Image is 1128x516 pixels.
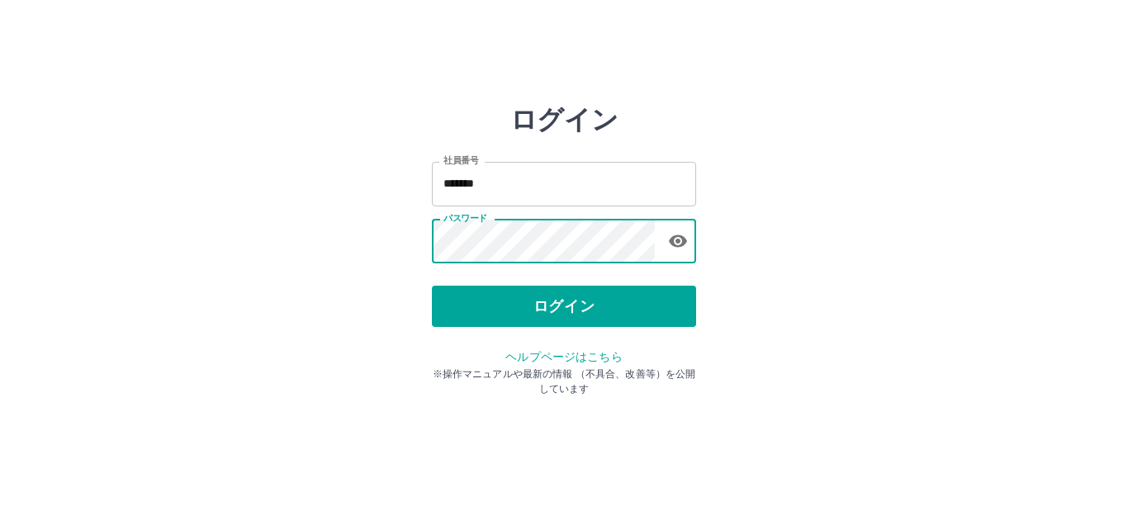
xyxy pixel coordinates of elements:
label: パスワード [443,212,487,225]
a: ヘルプページはこちら [505,350,622,363]
button: ログイン [432,286,696,327]
p: ※操作マニュアルや最新の情報 （不具合、改善等）を公開しています [432,367,696,396]
h2: ログイン [510,104,619,135]
label: 社員番号 [443,154,478,167]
